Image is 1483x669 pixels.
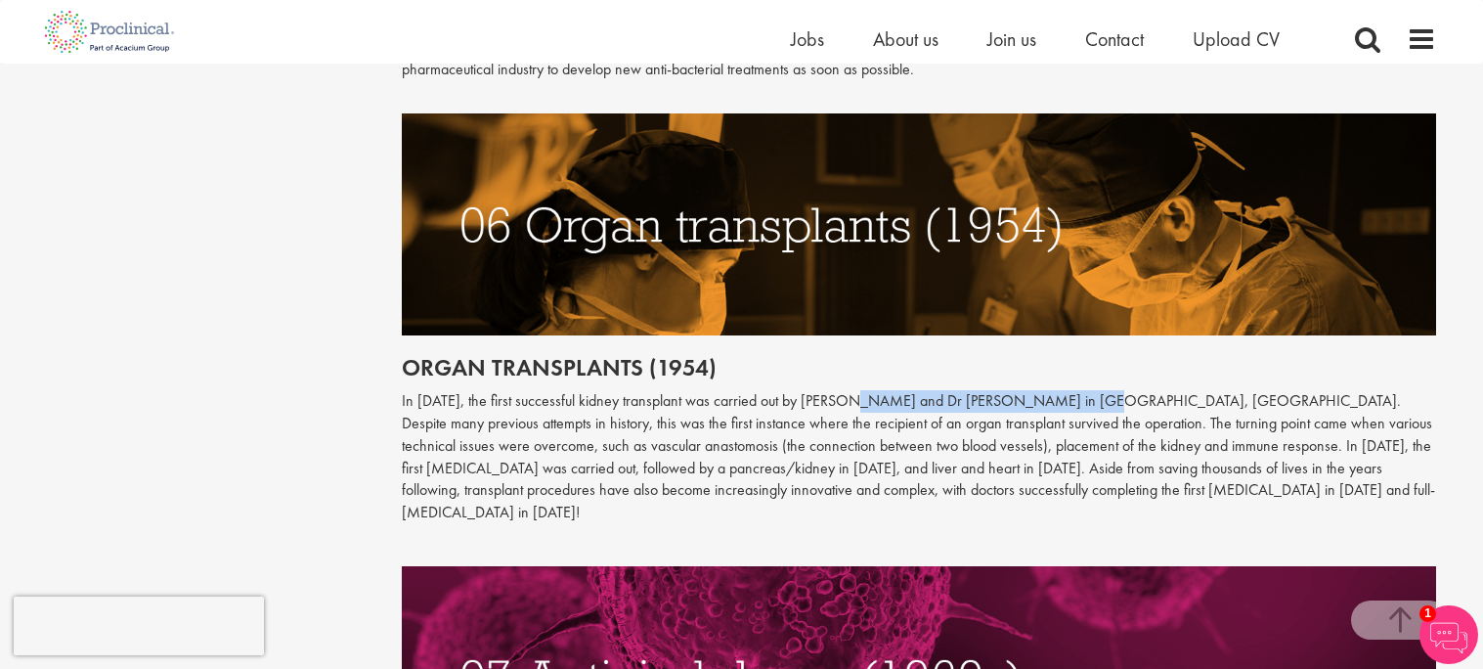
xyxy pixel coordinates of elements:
a: About us [873,26,938,52]
span: 1 [1419,605,1436,622]
iframe: reCAPTCHA [14,597,264,655]
h2: Organ transplants (1954) [402,355,1436,380]
img: Chatbot [1419,605,1478,664]
p: In [DATE], the first successful kidney transplant was carried out by [PERSON_NAME] and Dr [PERSON... [402,390,1436,524]
a: Join us [987,26,1036,52]
a: Jobs [791,26,824,52]
a: Upload CV [1193,26,1280,52]
a: Contact [1085,26,1144,52]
